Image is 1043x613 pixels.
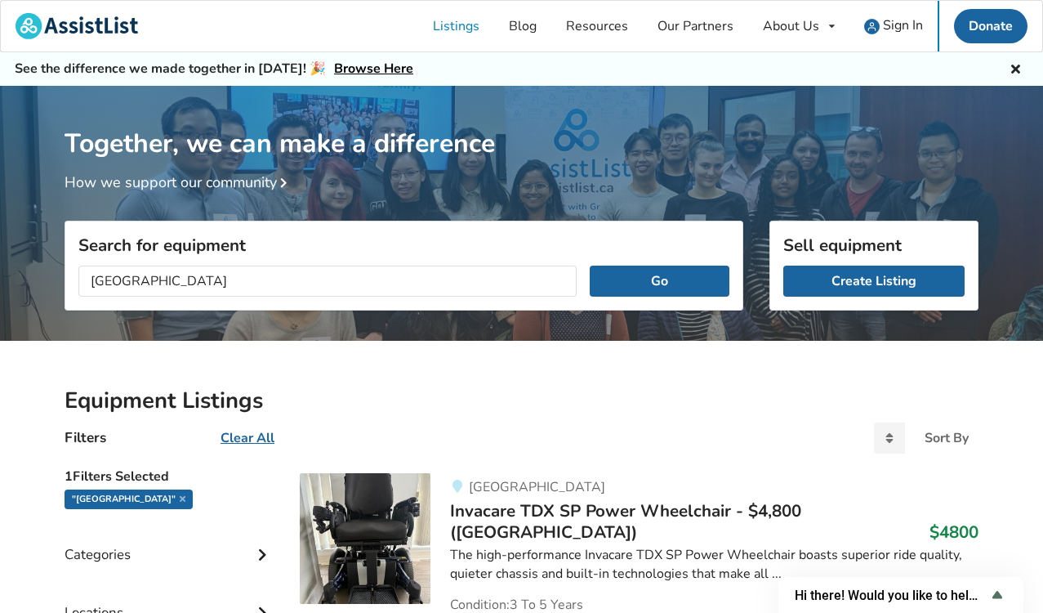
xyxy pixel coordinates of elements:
span: Invacare TDX SP Power Wheelchair - $4,800 ([GEOGRAPHIC_DATA]) [450,499,801,544]
h1: Together, we can make a difference [65,86,978,160]
a: How we support our community [65,172,293,192]
div: Sort By [925,432,969,445]
div: About Us [763,20,819,33]
img: user icon [864,19,880,34]
h3: $4800 [929,521,978,543]
a: Blog [494,1,551,51]
a: Create Listing [783,266,965,297]
button: Go [590,266,729,297]
a: Listings [418,1,494,51]
h4: Filters [65,428,106,447]
span: Sign In [883,16,923,34]
img: assistlist-logo [16,13,138,39]
a: Resources [551,1,643,51]
h3: Sell equipment [783,235,965,256]
a: Donate [954,9,1027,43]
a: user icon Sign In [849,1,938,51]
u: Clear All [221,429,274,447]
img: mobility-invacare tdx sp power wheelchair - $4,800 (vancouver) [300,473,430,604]
h5: 1 Filters Selected [65,460,274,490]
a: Browse Here [334,60,413,78]
div: "[GEOGRAPHIC_DATA]" [65,490,193,509]
div: Categories [65,513,274,571]
button: Show survey - Hi there! Would you like to help us improve AssistList? [795,585,1007,605]
a: Our Partners [643,1,748,51]
span: [GEOGRAPHIC_DATA] [469,478,605,496]
span: Condition: 3 To 5 Years [450,598,583,611]
div: The high-performance Invacare TDX SP Power Wheelchair boasts superior ride quality, quieter chass... [450,546,978,584]
h3: Search for equipment [78,235,729,256]
input: I am looking for... [78,266,577,297]
h5: See the difference we made together in [DATE]! 🎉 [15,60,413,78]
h2: Equipment Listings [65,387,978,415]
span: Hi there! Would you like to help us improve AssistList? [795,588,987,603]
